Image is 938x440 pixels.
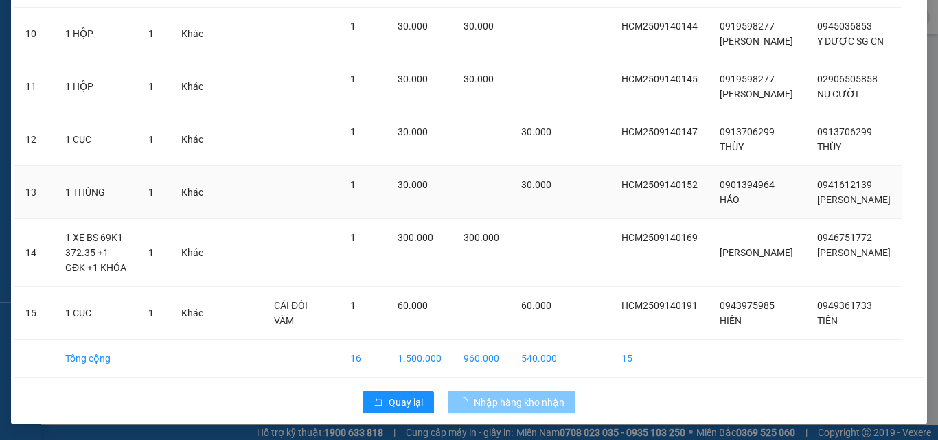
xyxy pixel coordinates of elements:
[817,194,891,205] span: [PERSON_NAME]
[339,340,386,378] td: 16
[350,300,356,311] span: 1
[148,81,154,92] span: 1
[448,391,575,413] button: Nhập hàng kho nhận
[398,300,428,311] span: 60.000
[387,340,453,378] td: 1.500.000
[398,232,433,243] span: 300.000
[720,315,742,326] span: HIỀN
[54,219,137,287] td: 1 XE BS 69K1-372.35 +1 GĐK +1 KHÓA
[621,300,698,311] span: HCM2509140191
[464,232,499,243] span: 300.000
[720,126,775,137] span: 0913706299
[54,287,137,340] td: 1 CỤC
[510,340,568,378] td: 540.000
[720,300,775,311] span: 0943975985
[720,73,775,84] span: 0919598277
[79,9,194,26] b: [PERSON_NAME]
[170,219,214,287] td: Khác
[621,232,698,243] span: HCM2509140169
[720,36,793,47] span: [PERSON_NAME]
[817,36,884,47] span: Y DƯỢC SG CN
[817,126,872,137] span: 0913706299
[374,397,383,408] span: rollback
[474,395,564,410] span: Nhập hàng kho nhận
[720,89,793,100] span: [PERSON_NAME]
[6,30,262,47] li: 85 [PERSON_NAME]
[14,166,54,219] td: 13
[398,126,428,137] span: 30.000
[720,179,775,190] span: 0901394964
[54,8,137,60] td: 1 HỘP
[521,300,551,311] span: 60.000
[521,126,551,137] span: 30.000
[459,397,474,407] span: loading
[148,134,154,145] span: 1
[817,315,838,326] span: TIÊN
[54,60,137,113] td: 1 HỘP
[14,113,54,166] td: 12
[817,247,891,258] span: [PERSON_NAME]
[621,126,698,137] span: HCM2509140147
[817,89,858,100] span: NỤ CƯỜI
[720,247,793,258] span: [PERSON_NAME]
[817,141,841,152] span: THÙY
[170,60,214,113] td: Khác
[79,50,90,61] span: phone
[54,340,137,378] td: Tổng cộng
[148,187,154,198] span: 1
[54,113,137,166] td: 1 CỤC
[389,395,423,410] span: Quay lại
[350,179,356,190] span: 1
[148,28,154,39] span: 1
[720,21,775,32] span: 0919598277
[350,232,356,243] span: 1
[170,287,214,340] td: Khác
[54,166,137,219] td: 1 THÙNG
[170,8,214,60] td: Khác
[170,113,214,166] td: Khác
[521,179,551,190] span: 30.000
[464,21,494,32] span: 30.000
[720,194,740,205] span: HẢO
[14,287,54,340] td: 15
[398,21,428,32] span: 30.000
[464,73,494,84] span: 30.000
[720,141,744,152] span: THÙY
[817,73,878,84] span: 02906505858
[79,33,90,44] span: environment
[363,391,434,413] button: rollbackQuay lại
[350,21,356,32] span: 1
[14,219,54,287] td: 14
[398,73,428,84] span: 30.000
[14,8,54,60] td: 10
[621,179,698,190] span: HCM2509140152
[817,300,872,311] span: 0949361733
[350,73,356,84] span: 1
[817,21,872,32] span: 0945036853
[148,308,154,319] span: 1
[453,340,510,378] td: 960.000
[350,126,356,137] span: 1
[817,179,872,190] span: 0941612139
[6,86,230,108] b: GỬI : Văn phòng Cái Nước
[14,60,54,113] td: 11
[817,232,872,243] span: 0946751772
[274,300,308,326] span: CÁI ĐÔI VÀM
[621,73,698,84] span: HCM2509140145
[621,21,698,32] span: HCM2509140144
[610,340,709,378] td: 15
[6,47,262,65] li: 02839.63.63.63
[170,166,214,219] td: Khác
[148,247,154,258] span: 1
[398,179,428,190] span: 30.000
